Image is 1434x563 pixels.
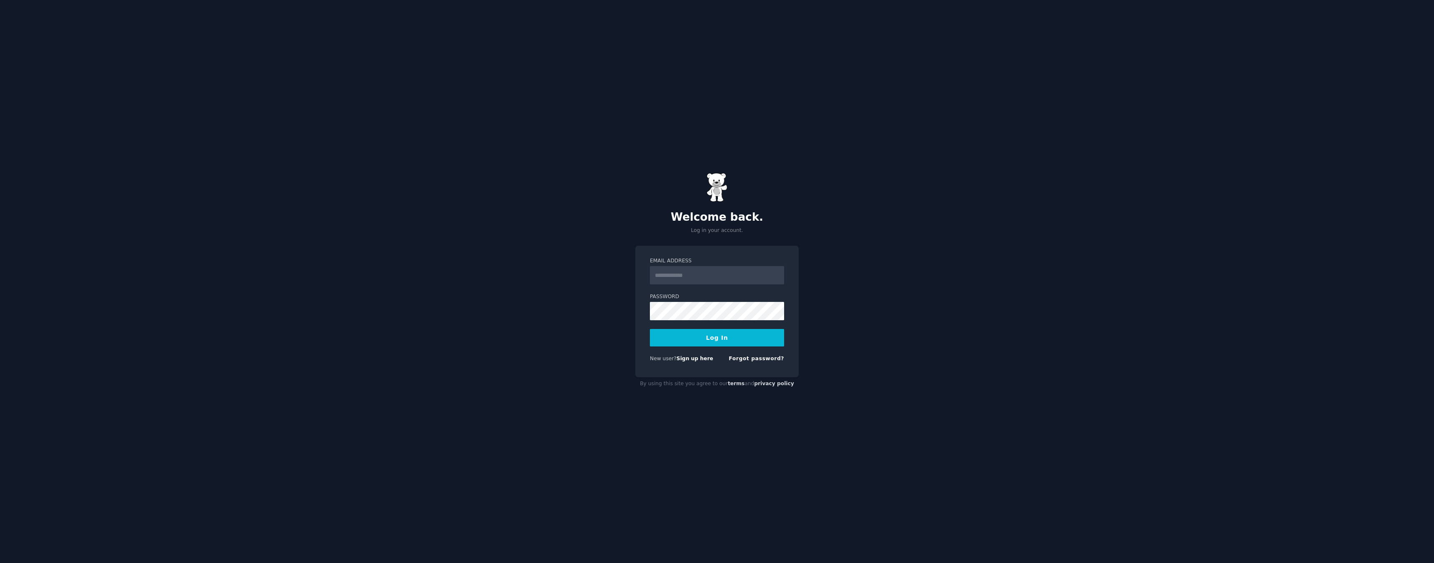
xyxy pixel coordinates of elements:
a: terms [728,381,745,386]
h2: Welcome back. [635,211,799,224]
label: Email Address [650,257,784,265]
button: Log In [650,329,784,346]
span: New user? [650,356,677,361]
p: Log in your account. [635,227,799,234]
a: Sign up here [677,356,713,361]
a: Forgot password? [729,356,784,361]
div: By using this site you agree to our and [635,377,799,391]
label: Password [650,293,784,301]
img: Gummy Bear [707,173,727,202]
a: privacy policy [754,381,794,386]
